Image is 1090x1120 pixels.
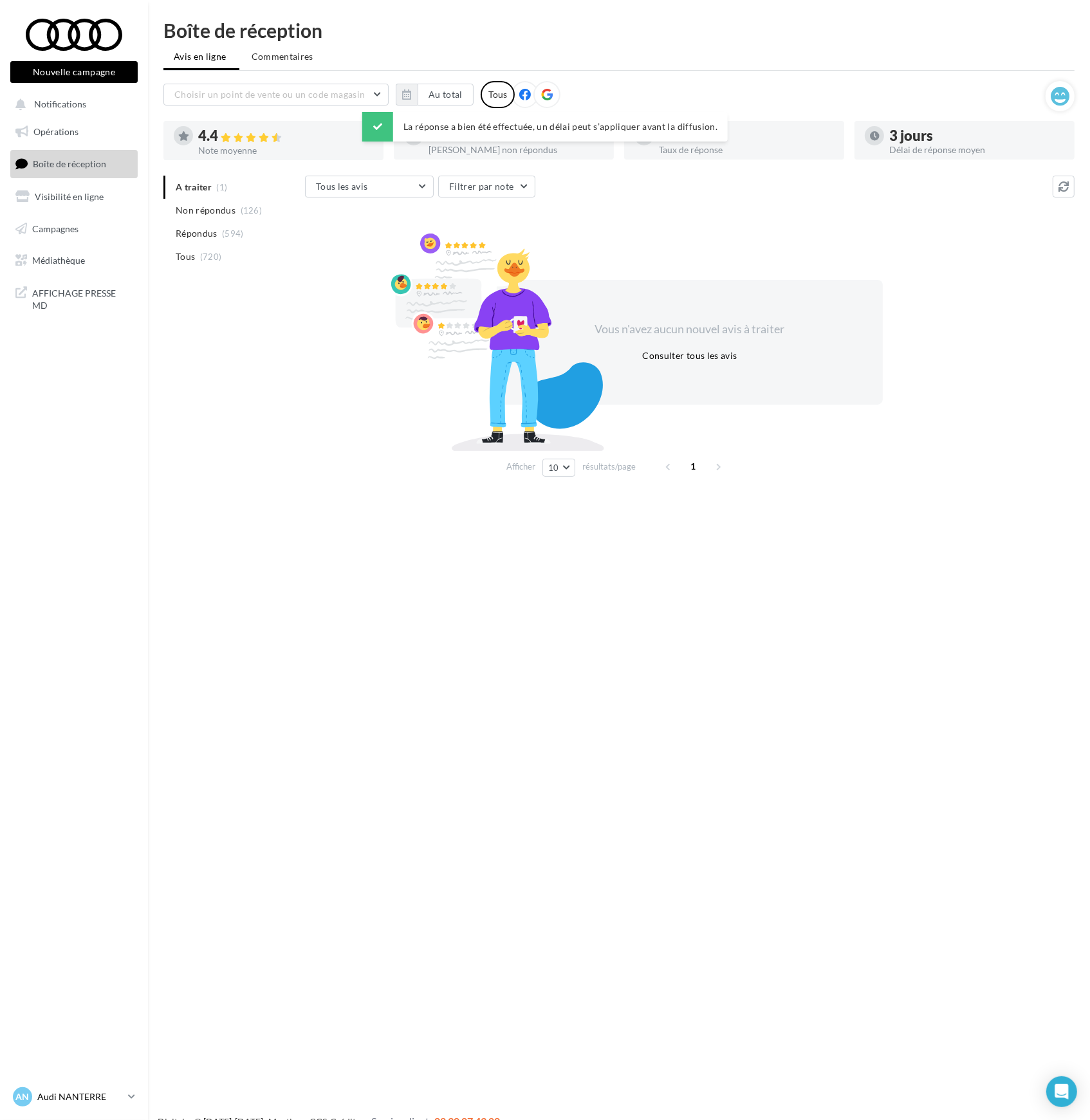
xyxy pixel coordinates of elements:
[252,50,313,63] span: Commentaires
[316,181,368,192] span: Tous les avis
[506,461,535,473] span: Afficher
[34,99,86,110] span: Notifications
[174,89,365,100] span: Choisir un point de vente ou un code magasin
[683,456,704,477] span: 1
[889,145,1064,154] div: Délai de réponse moyen
[8,247,140,274] a: Médiathèque
[222,228,244,239] span: (594)
[542,459,575,477] button: 10
[889,129,1064,143] div: 3 jours
[33,158,106,169] span: Boîte de réception
[176,250,195,263] span: Tous
[8,279,140,317] a: AFFICHAGE PRESSE MD
[32,223,79,234] span: Campagnes
[37,1090,123,1103] p: Audi NANTERRE
[163,84,389,106] button: Choisir un point de vente ou un code magasin
[637,348,742,363] button: Consulter tous les avis
[163,21,1075,40] div: Boîte de réception
[176,204,236,217] span: Non répondus
[198,129,373,143] div: 4.4
[8,118,140,145] a: Opérations
[418,84,474,106] button: Au total
[582,461,636,473] span: résultats/page
[1046,1076,1077,1107] div: Open Intercom Messenger
[659,129,834,143] div: 83 %
[8,216,140,243] a: Campagnes
[305,176,434,197] button: Tous les avis
[659,145,834,154] div: Taux de réponse
[438,176,535,197] button: Filtrer par note
[10,1085,138,1109] a: AN Audi NANTERRE
[8,183,140,210] a: Visibilité en ligne
[10,61,138,83] button: Nouvelle campagne
[396,84,474,106] button: Au total
[362,112,728,142] div: La réponse a bien été effectuée, un délai peut s’appliquer avant la diffusion.
[481,81,515,108] div: Tous
[198,146,373,155] div: Note moyenne
[241,205,263,216] span: (126)
[33,126,79,137] span: Opérations
[8,150,140,178] a: Boîte de réception
[200,252,222,262] span: (720)
[579,321,800,338] div: Vous n'avez aucun nouvel avis à traiter
[32,284,133,312] span: AFFICHAGE PRESSE MD
[35,191,104,202] span: Visibilité en ligne
[32,255,85,266] span: Médiathèque
[176,227,217,240] span: Répondus
[16,1090,30,1103] span: AN
[548,463,559,473] span: 10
